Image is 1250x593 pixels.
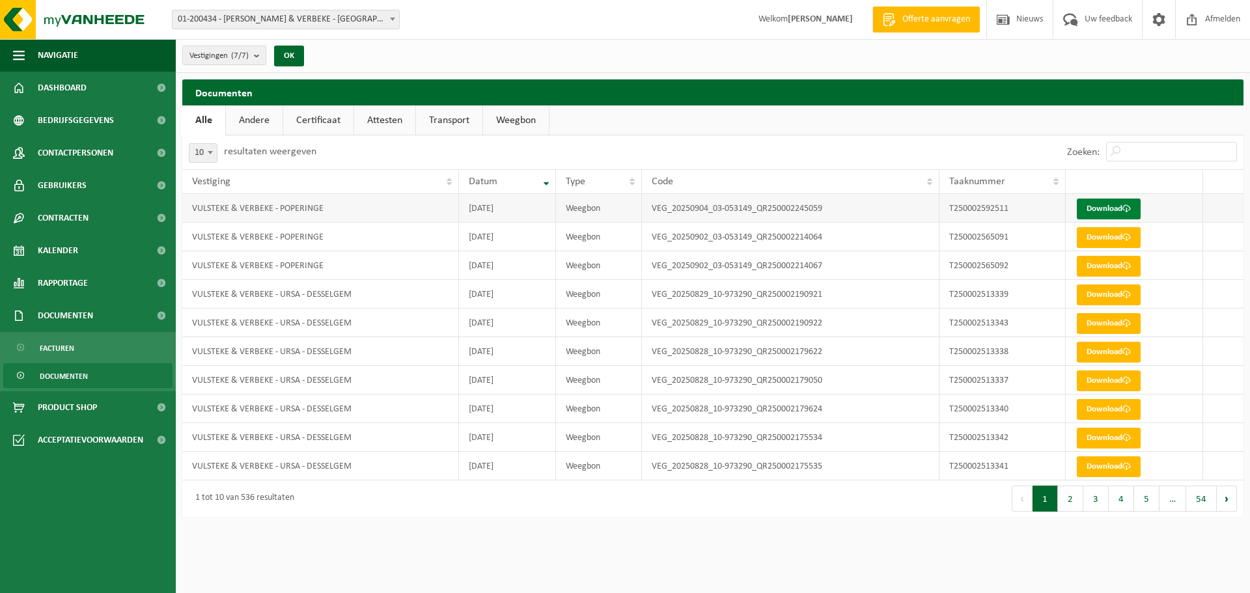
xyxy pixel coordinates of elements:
span: Navigatie [38,39,78,72]
td: VULSTEKE & VERBEKE - URSA - DESSELGEM [182,280,459,309]
td: [DATE] [459,452,556,480]
count: (7/7) [231,51,249,60]
td: T250002513337 [939,366,1066,394]
span: Contracten [38,202,89,234]
span: Contactpersonen [38,137,113,169]
td: [DATE] [459,280,556,309]
button: 2 [1058,486,1083,512]
td: VULSTEKE & VERBEKE - URSA - DESSELGEM [182,394,459,423]
button: 54 [1186,486,1217,512]
a: Download [1077,199,1141,219]
td: [DATE] [459,366,556,394]
a: Documenten [3,363,173,388]
td: T250002592511 [939,194,1066,223]
td: VEG_20250902_03-053149_QR250002214064 [642,223,939,251]
label: Zoeken: [1067,147,1100,158]
div: 1 tot 10 van 536 resultaten [189,487,294,510]
a: Download [1077,284,1141,305]
td: VEG_20250829_10-973290_QR250002190922 [642,309,939,337]
td: [DATE] [459,251,556,280]
a: Download [1077,399,1141,420]
span: Documenten [38,299,93,332]
span: Product Shop [38,391,97,424]
td: Weegbon [556,223,642,251]
td: T250002565092 [939,251,1066,280]
td: Weegbon [556,394,642,423]
td: VEG_20250828_10-973290_QR250002179622 [642,337,939,366]
a: Offerte aanvragen [872,7,980,33]
td: Weegbon [556,337,642,366]
td: Weegbon [556,423,642,452]
td: VULSTEKE & VERBEKE - POPERINGE [182,194,459,223]
span: Taaknummer [949,176,1005,187]
td: VEG_20250828_10-973290_QR250002179050 [642,366,939,394]
td: T250002513343 [939,309,1066,337]
span: Dashboard [38,72,87,104]
button: 5 [1134,486,1160,512]
span: Offerte aanvragen [899,13,973,26]
button: Vestigingen(7/7) [182,46,266,65]
button: 3 [1083,486,1109,512]
h2: Documenten [182,79,1243,105]
a: Download [1077,256,1141,277]
span: 10 [189,144,217,162]
td: [DATE] [459,337,556,366]
span: Code [652,176,673,187]
td: VEG_20250904_03-053149_QR250002245059 [642,194,939,223]
td: T250002565091 [939,223,1066,251]
a: Download [1077,342,1141,363]
a: Download [1077,313,1141,334]
td: T250002513338 [939,337,1066,366]
span: 01-200434 - VULSTEKE & VERBEKE - POPERINGE [172,10,400,29]
span: Datum [469,176,497,187]
td: [DATE] [459,423,556,452]
a: Download [1077,456,1141,477]
td: VEG_20250828_10-973290_QR250002175534 [642,423,939,452]
td: [DATE] [459,194,556,223]
button: 4 [1109,486,1134,512]
span: Gebruikers [38,169,87,202]
a: Certificaat [283,105,354,135]
td: VEG_20250828_10-973290_QR250002179624 [642,394,939,423]
td: VULSTEKE & VERBEKE - URSA - DESSELGEM [182,366,459,394]
span: … [1160,486,1186,512]
a: Weegbon [483,105,549,135]
td: VEG_20250828_10-973290_QR250002175535 [642,452,939,480]
td: VEG_20250902_03-053149_QR250002214067 [642,251,939,280]
td: [DATE] [459,223,556,251]
a: Download [1077,428,1141,448]
td: Weegbon [556,309,642,337]
td: Weegbon [556,194,642,223]
a: Download [1077,370,1141,391]
span: 01-200434 - VULSTEKE & VERBEKE - POPERINGE [173,10,399,29]
td: [DATE] [459,394,556,423]
td: VULSTEKE & VERBEKE - URSA - DESSELGEM [182,337,459,366]
span: Kalender [38,234,78,267]
span: Rapportage [38,267,88,299]
button: Previous [1012,486,1033,512]
label: resultaten weergeven [224,146,316,157]
td: VULSTEKE & VERBEKE - POPERINGE [182,251,459,280]
span: Acceptatievoorwaarden [38,424,143,456]
td: Weegbon [556,251,642,280]
td: [DATE] [459,309,556,337]
strong: [PERSON_NAME] [788,14,853,24]
span: Documenten [40,364,88,389]
button: 1 [1033,486,1058,512]
td: T250002513341 [939,452,1066,480]
td: VULSTEKE & VERBEKE - URSA - DESSELGEM [182,309,459,337]
a: Alle [182,105,225,135]
span: Bedrijfsgegevens [38,104,114,137]
td: T250002513342 [939,423,1066,452]
td: Weegbon [556,366,642,394]
span: Vestigingen [189,46,249,66]
td: Weegbon [556,452,642,480]
td: VEG_20250829_10-973290_QR250002190921 [642,280,939,309]
td: VULSTEKE & VERBEKE - URSA - DESSELGEM [182,423,459,452]
a: Andere [226,105,283,135]
span: Vestiging [192,176,230,187]
td: Weegbon [556,280,642,309]
td: T250002513339 [939,280,1066,309]
a: Facturen [3,335,173,360]
a: Attesten [354,105,415,135]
